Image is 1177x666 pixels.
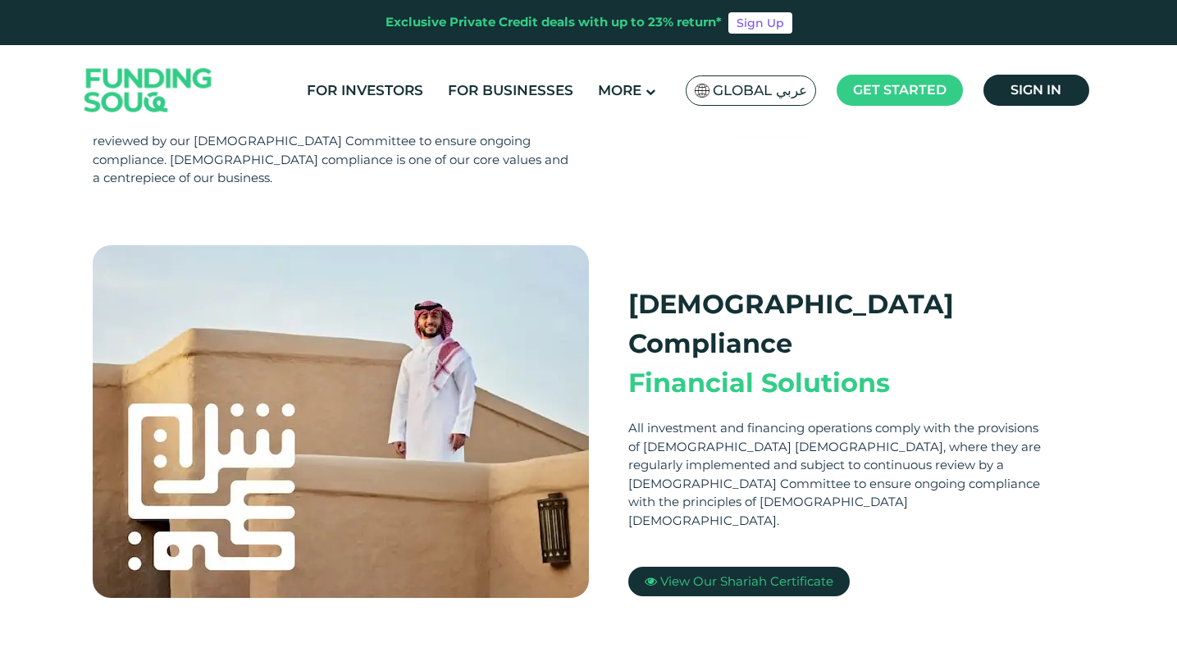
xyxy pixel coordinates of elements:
[598,82,641,98] span: More
[444,77,577,104] a: For Businesses
[385,13,722,32] div: Exclusive Private Credit deals with up to 23% return*
[628,419,1046,530] div: All investment and financing operations comply with the provisions of [DEMOGRAPHIC_DATA] [DEMOGRA...
[628,567,850,596] a: View Our Shariah Certificate
[93,245,589,598] img: shariah-img
[660,573,833,589] span: View Our Shariah Certificate
[853,82,947,98] span: Get started
[628,363,1046,403] div: Financial Solutions
[1010,82,1061,98] span: Sign in
[303,77,427,104] a: For Investors
[713,81,807,100] span: Global عربي
[68,49,229,132] img: Logo
[728,12,792,34] a: Sign Up
[93,114,577,188] div: All our investment and financing are Shairah compliant. Every opportunity is reviewed by our [DEM...
[695,84,709,98] img: SA Flag
[628,285,1046,363] div: [DEMOGRAPHIC_DATA] Compliance
[983,75,1089,106] a: Sign in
